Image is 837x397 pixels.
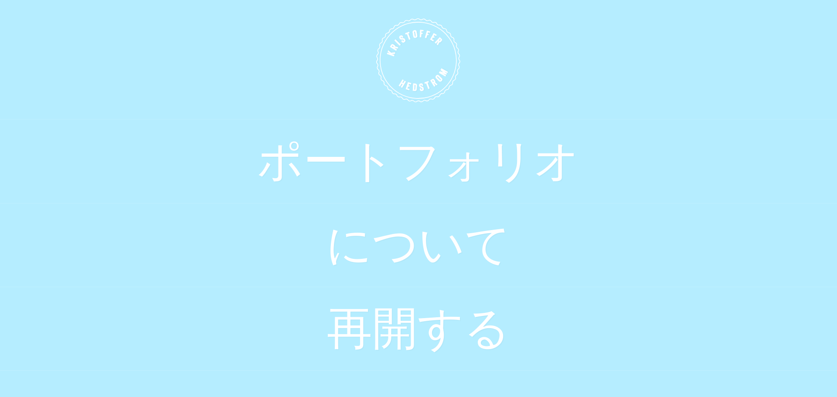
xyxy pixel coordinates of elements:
[412,29,419,40] tspan: O
[436,64,452,80] tspan: M
[416,81,428,94] tspan: S
[423,79,433,92] tspan: T
[386,49,398,57] tspan: K
[434,72,446,86] tspan: O
[425,30,432,41] tspan: F
[394,38,403,48] tspan: I
[257,137,580,187] font: ポートフォリオ
[395,77,410,91] tspan: H
[326,221,511,271] font: について
[429,77,439,89] tspan: R
[398,34,408,45] tspan: S
[420,29,424,39] tspan: F
[434,36,444,47] tspan: R
[408,81,422,95] tspan: D
[327,305,510,354] font: 再開する
[401,80,415,94] tspan: E
[429,32,438,43] tspan: E
[405,31,413,42] tspan: T
[389,43,401,52] tspan: R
